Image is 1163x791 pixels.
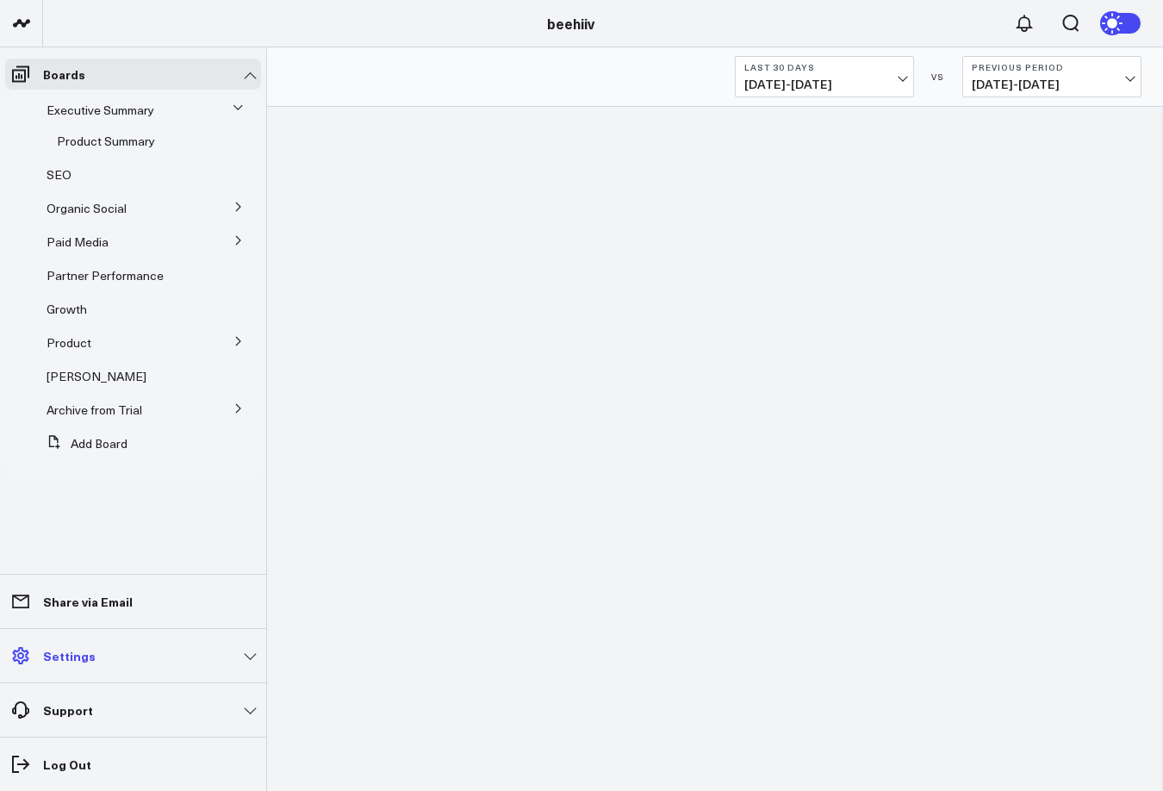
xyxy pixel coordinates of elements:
p: Share via Email [43,595,133,608]
a: beehiiv [547,14,594,33]
a: Product [47,336,91,350]
p: Support [43,703,93,717]
span: Archive from Trial [47,402,142,418]
button: Last 30 Days[DATE]-[DATE] [735,56,914,97]
button: Add Board [40,428,127,459]
span: [DATE] - [DATE] [972,78,1132,91]
span: [DATE] - [DATE] [744,78,905,91]
a: Partner Performance [47,269,164,283]
a: Log Out [5,749,261,780]
b: Previous Period [972,62,1132,72]
a: Product Summary [57,134,155,148]
span: Partner Performance [47,267,164,283]
a: Executive Summary [47,103,154,117]
span: Product Summary [57,133,155,149]
button: Previous Period[DATE]-[DATE] [962,56,1141,97]
span: SEO [47,166,72,183]
p: Log Out [43,757,91,771]
a: Organic Social [47,202,127,215]
p: Settings [43,649,96,663]
a: Paid Media [47,235,109,249]
p: Boards [43,67,85,81]
span: Organic Social [47,200,127,216]
a: SEO [47,168,72,182]
div: VS [923,72,954,82]
span: Paid Media [47,234,109,250]
span: Executive Summary [47,102,154,118]
span: Product [47,334,91,351]
a: Growth [47,302,87,316]
b: Last 30 Days [744,62,905,72]
span: Growth [47,301,87,317]
a: [PERSON_NAME] [47,370,146,383]
span: [PERSON_NAME] [47,368,146,384]
a: Archive from Trial [47,403,142,417]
